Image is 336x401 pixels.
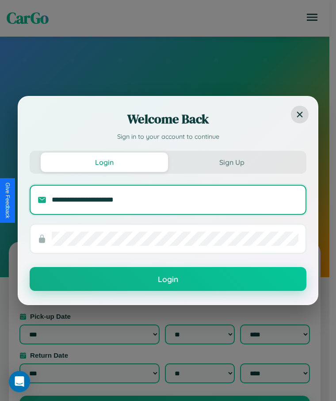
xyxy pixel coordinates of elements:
button: Login [41,153,168,172]
p: Sign in to your account to continue [30,132,306,142]
div: Open Intercom Messenger [9,371,30,392]
h2: Welcome Back [30,110,306,128]
div: Give Feedback [4,183,11,218]
button: Login [30,267,306,291]
button: Sign Up [168,153,295,172]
